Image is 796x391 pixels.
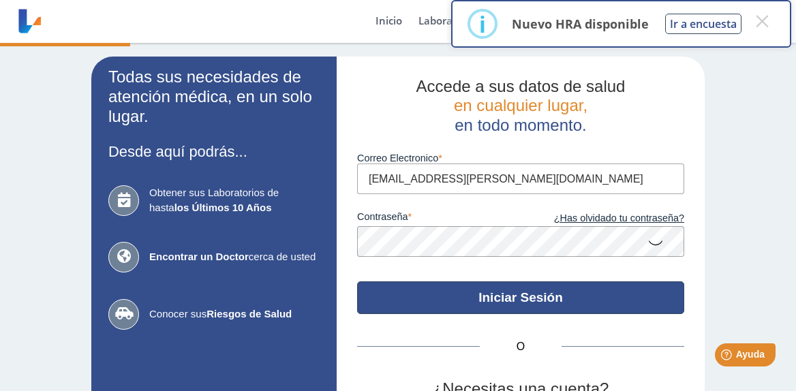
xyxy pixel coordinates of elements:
span: Conocer sus [149,307,320,322]
button: Iniciar Sesión [357,281,684,314]
span: cerca de usted [149,249,320,265]
span: en todo momento. [455,116,586,134]
button: Ir a encuesta [665,14,741,34]
b: Encontrar un Doctor [149,251,249,262]
label: contraseña [357,211,521,226]
span: Accede a sus datos de salud [416,77,626,95]
label: Correo Electronico [357,153,684,163]
div: i [479,12,486,36]
span: Obtener sus Laboratorios de hasta [149,185,320,216]
h2: Todas sus necesidades de atención médica, en un solo lugar. [108,67,320,126]
span: en cualquier lugar, [454,96,587,114]
h3: Desde aquí podrás... [108,143,320,160]
a: ¿Has olvidado tu contraseña? [521,211,684,226]
span: O [480,339,562,355]
b: los Últimos 10 Años [174,202,272,213]
iframe: Help widget launcher [675,338,781,376]
b: Riesgos de Salud [206,308,292,319]
p: Nuevo HRA disponible [512,16,649,32]
button: Close this dialog [750,9,774,33]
